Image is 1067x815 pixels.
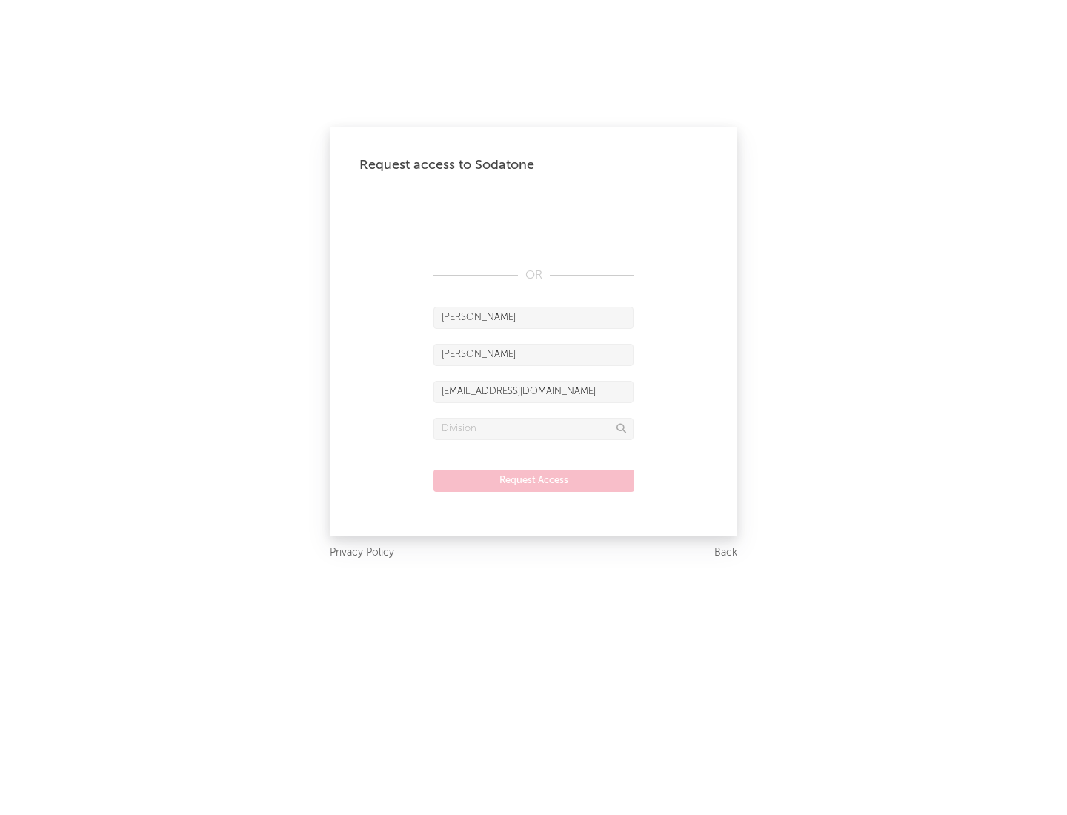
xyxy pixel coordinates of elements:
input: Division [433,418,634,440]
input: Last Name [433,344,634,366]
button: Request Access [433,470,634,492]
input: First Name [433,307,634,329]
a: Back [714,544,737,562]
div: Request access to Sodatone [359,156,708,174]
div: OR [433,267,634,285]
input: Email [433,381,634,403]
a: Privacy Policy [330,544,394,562]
